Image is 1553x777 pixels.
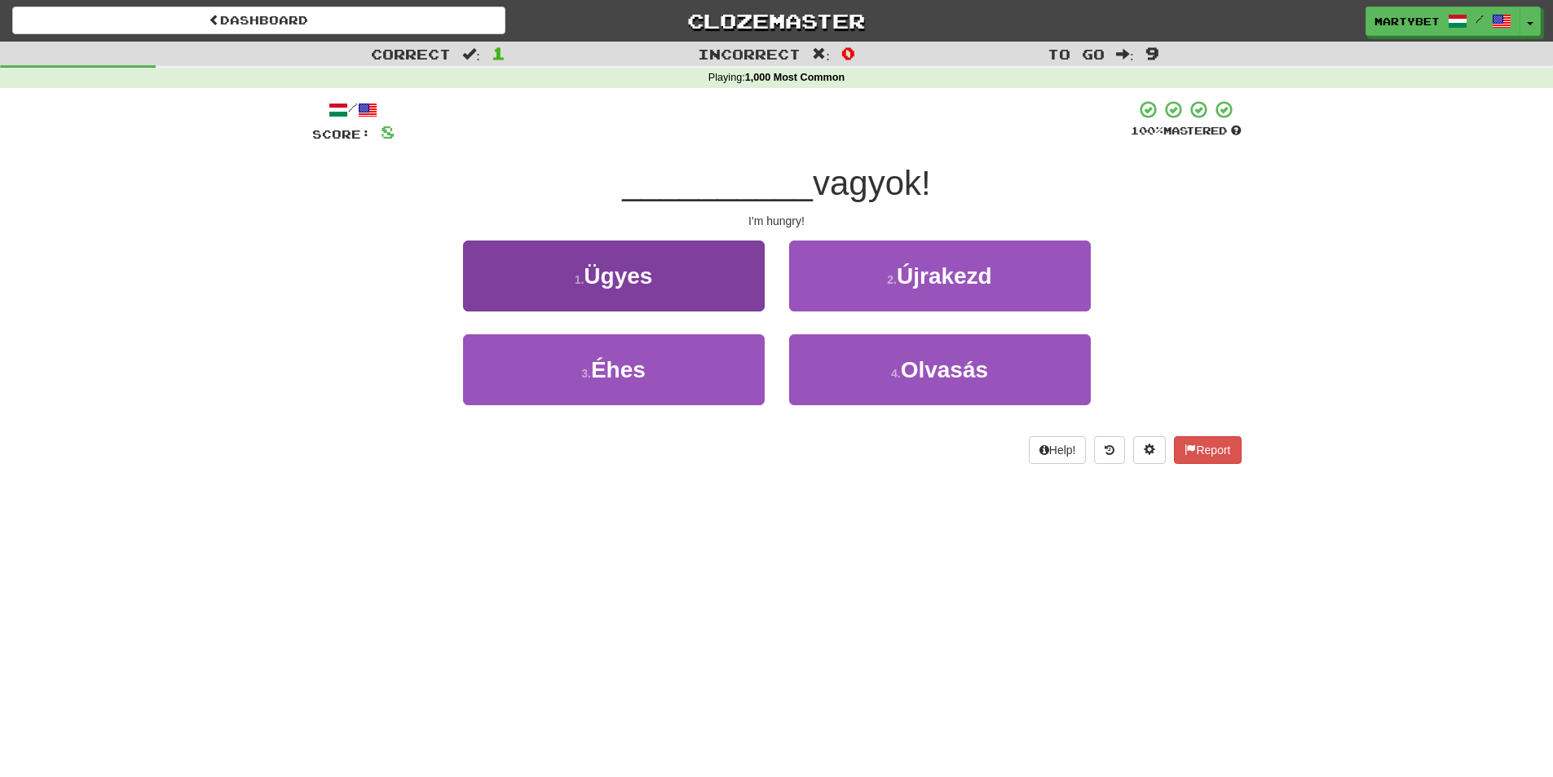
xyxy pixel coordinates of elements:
[1131,124,1163,137] span: 100 %
[841,43,855,63] span: 0
[1116,47,1134,61] span: :
[581,367,591,380] small: 3 .
[1374,14,1440,29] span: Martybet
[812,47,830,61] span: :
[371,46,451,62] span: Correct
[789,241,1091,311] button: 2.Újrakezd
[1476,13,1484,24] span: /
[381,121,395,142] span: 8
[575,273,585,286] small: 1 .
[1365,7,1520,36] a: Martybet /
[312,213,1242,229] div: I'm hungry!
[789,334,1091,405] button: 4.Olvasás
[312,99,395,120] div: /
[530,7,1023,35] a: Clozemaster
[1131,124,1242,139] div: Mastered
[897,263,992,289] span: Újrakezd
[745,72,845,83] strong: 1,000 Most Common
[1029,436,1087,464] button: Help!
[463,334,765,405] button: 3.Éhes
[887,273,897,286] small: 2 .
[1094,436,1125,464] button: Round history (alt+y)
[891,367,901,380] small: 4 .
[698,46,801,62] span: Incorrect
[813,164,931,202] span: vagyok!
[901,357,988,382] span: Olvasás
[622,164,813,202] span: __________
[584,263,652,289] span: Ügyes
[12,7,505,34] a: Dashboard
[1048,46,1105,62] span: To go
[591,357,646,382] span: Éhes
[1145,43,1159,63] span: 9
[492,43,505,63] span: 1
[462,47,480,61] span: :
[1174,436,1241,464] button: Report
[463,241,765,311] button: 1.Ügyes
[312,127,371,141] span: Score:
